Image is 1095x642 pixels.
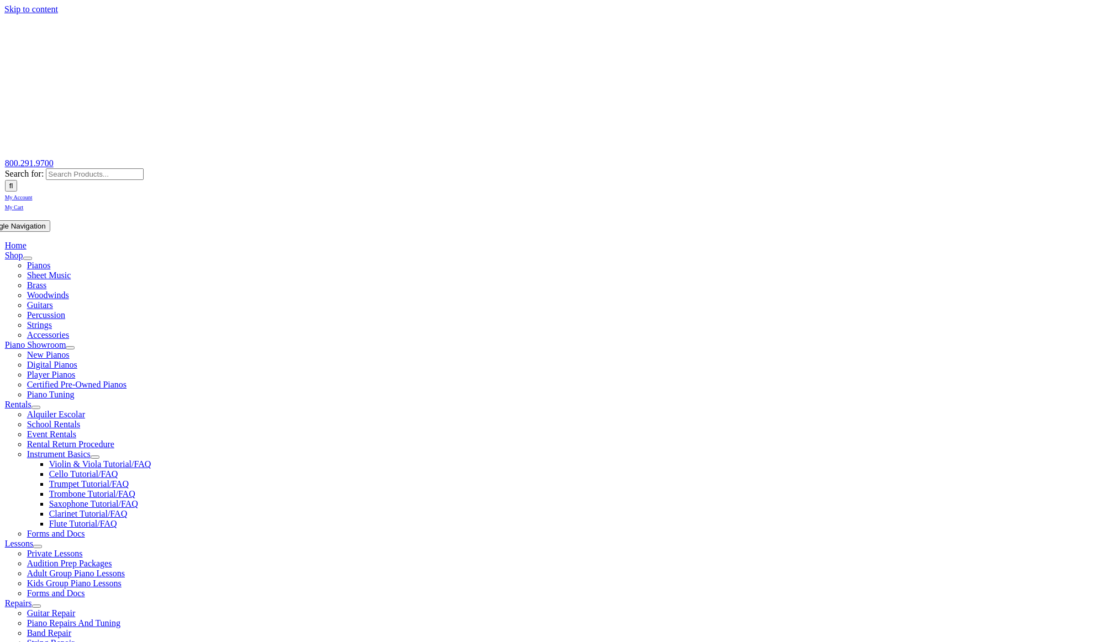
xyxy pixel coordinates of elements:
[27,261,51,270] a: Pianos
[5,340,66,349] a: Piano Showroom
[27,559,112,568] a: Audition Prep Packages
[5,158,54,168] a: 800.291.9700
[5,539,34,548] a: Lessons
[49,489,135,498] a: Trombone Tutorial/FAQ
[27,310,65,320] a: Percussion
[49,519,117,528] a: Flute Tutorial/FAQ
[49,479,129,489] a: Trumpet Tutorial/FAQ
[5,241,27,250] a: Home
[5,400,31,409] a: Rentals
[31,406,40,409] button: Open submenu of Rentals
[27,588,85,598] a: Forms and Docs
[27,270,71,280] a: Sheet Music
[27,370,76,379] a: Player Pianos
[32,604,41,608] button: Open submenu of Repairs
[4,4,58,14] a: Skip to content
[27,300,53,310] a: Guitars
[27,579,122,588] a: Kids Group Piano Lessons
[5,598,32,608] a: Repairs
[27,608,76,618] a: Guitar Repair
[27,618,120,628] a: Piano Repairs And Tuning
[91,455,99,459] button: Open submenu of Instrument Basics
[66,346,75,349] button: Open submenu of Piano Showroom
[27,330,69,339] a: Accessories
[49,459,151,469] a: Violin & Viola Tutorial/FAQ
[49,499,138,508] a: Saxophone Tutorial/FAQ
[23,257,32,260] button: Open submenu of Shop
[27,350,70,359] a: New Pianos
[33,545,42,548] button: Open submenu of Lessons
[27,429,76,439] a: Event Rentals
[27,290,69,300] a: Woodwinds
[27,529,85,538] a: Forms and Docs
[27,320,52,330] a: Strings
[5,201,24,211] a: My Cart
[27,410,85,419] a: Alquiler Escolar
[5,204,24,210] span: My Cart
[49,469,118,479] a: Cello Tutorial/FAQ
[27,569,125,578] a: Adult Group Piano Lessons
[49,509,128,518] a: Clarinet Tutorial/FAQ
[27,360,77,369] a: Digital Pianos
[27,449,91,459] a: Instrument Basics
[27,439,114,449] a: Rental Return Procedure
[5,194,33,200] span: My Account
[5,169,44,178] span: Search for:
[27,380,127,389] a: Certified Pre-Owned Pianos
[27,549,83,558] a: Private Lessons
[5,180,18,192] input: Search
[5,251,23,260] a: Shop
[27,390,75,399] a: Piano Tuning
[46,168,144,180] input: Search Products...
[27,628,71,638] a: Band Repair
[5,192,33,201] a: My Account
[27,280,47,290] a: Brass
[27,420,80,429] a: School Rentals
